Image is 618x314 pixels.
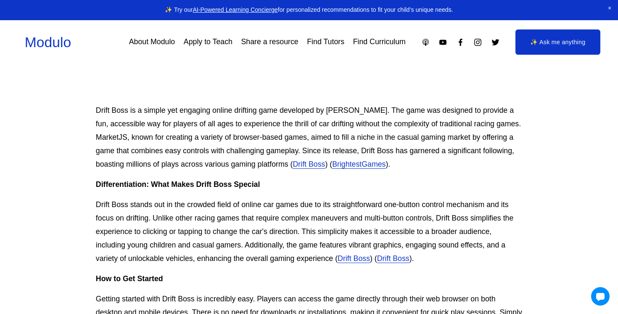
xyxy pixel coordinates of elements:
a: Drift Boss [293,160,325,168]
a: Share a resource [241,35,298,50]
a: Drift Boss [377,254,409,263]
a: Twitter [491,38,500,47]
p: Drift Boss is a simple yet engaging online drifting game developed by [PERSON_NAME]. The game was... [96,104,522,171]
a: Apple Podcasts [421,38,430,47]
a: About Modulo [129,35,175,50]
a: Find Curriculum [353,35,406,50]
a: BrightestGames [332,160,386,168]
a: Apply to Teach [184,35,232,50]
a: Facebook [456,38,465,47]
a: Drift Boss [338,254,370,263]
strong: How to Get Started [96,274,163,283]
a: ✨ Ask me anything [515,29,600,55]
a: Modulo [25,35,71,50]
a: Instagram [473,38,482,47]
strong: Differentiation: What Makes Drift Boss Special [96,180,260,189]
a: Find Tutors [307,35,344,50]
p: Drift Boss stands out in the crowded field of online car games due to its straightforward one-but... [96,198,522,266]
a: AI-Powered Learning Concierge [193,6,277,13]
a: YouTube [438,38,447,47]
